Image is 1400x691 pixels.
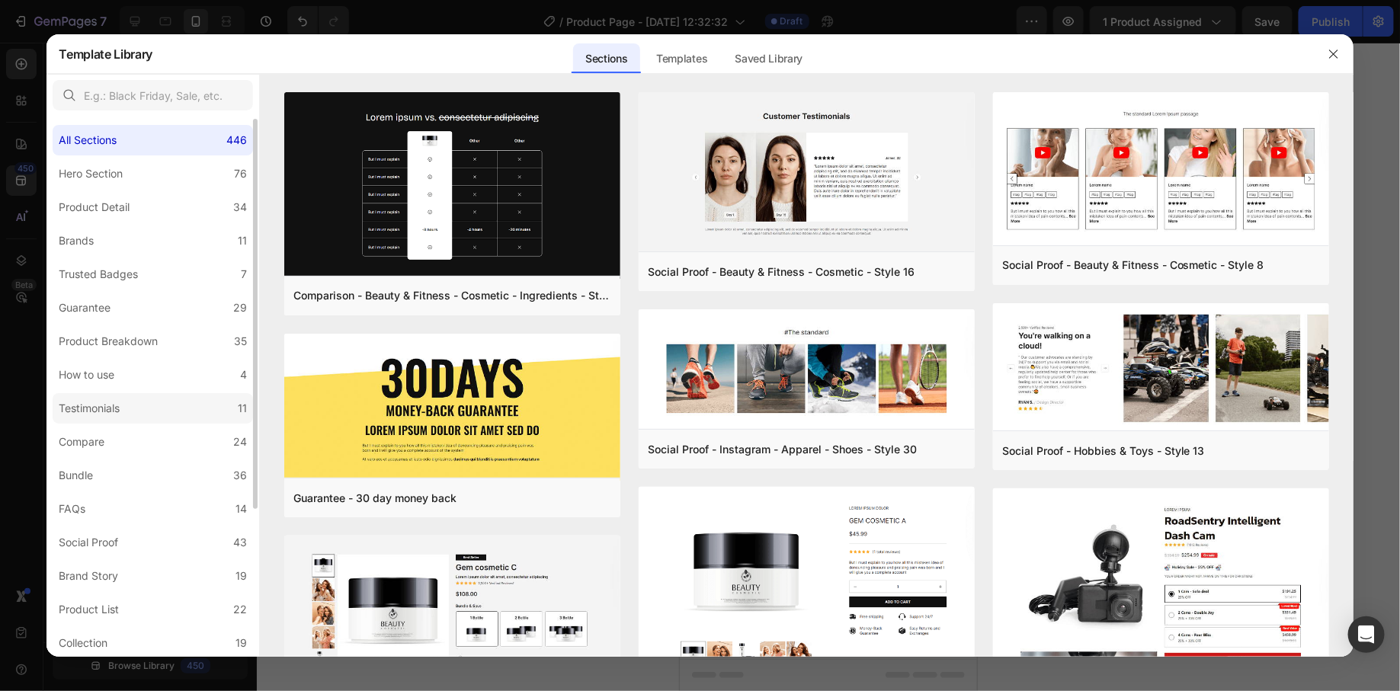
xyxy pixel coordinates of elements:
[573,43,639,74] div: Sections
[993,303,1329,433] img: sp13.png
[993,92,1329,248] img: sp8.png
[293,489,457,507] div: Guarantee - 30 day money back
[59,366,114,384] div: How to use
[59,198,130,216] div: Product Detail
[13,67,284,99] p: Subscribe to our newsletter [DATE] and get exclusive offers every month.
[722,43,815,74] div: Saved Library
[238,232,247,250] div: 11
[59,634,107,652] div: Collection
[59,131,117,149] div: All Sections
[639,309,975,432] img: sp30.png
[293,286,611,305] div: Comparison - Beauty & Fitness - Cosmetic - Ingredients - Style 19
[59,466,93,485] div: Bundle
[233,466,247,485] div: 36
[234,165,247,183] div: 76
[648,440,917,459] div: Social Proof - Instagram - Apparel - Shoes - Style 30
[1348,616,1385,653] div: Open Intercom Messenger
[1002,442,1205,460] div: Social Proof - Hobbies & Toys - Style 13
[59,399,120,417] div: Testimonials
[233,299,247,317] div: 29
[235,567,247,585] div: 19
[238,399,247,417] div: 11
[59,232,94,250] div: Brands
[59,299,111,317] div: Guarantee
[644,43,719,74] div: Templates
[639,92,975,254] img: sp16.png
[103,382,195,398] div: Choose templates
[233,600,247,619] div: 22
[648,263,915,281] div: Social Proof - Beauty & Fitness - Cosmetic - Style 16
[59,433,104,451] div: Compare
[59,600,119,619] div: Product List
[95,401,200,414] span: inspired by CRO experts
[59,265,138,283] div: Trusted Badges
[233,198,247,216] div: 34
[284,92,620,278] img: c19.png
[13,347,85,363] span: Add section
[240,366,247,384] div: 4
[91,504,204,518] span: then drag & drop elements
[107,453,188,466] span: from URL or image
[226,131,247,149] div: 446
[1002,256,1264,274] div: Social Proof - Beauty & Fitness - Cosmetic - Style 8
[59,567,118,585] div: Brand Story
[11,18,171,53] input: Your Email
[11,125,141,278] img: Alt Image
[59,500,85,518] div: FAQs
[53,80,253,110] input: E.g.: Black Friday, Sale, etc.
[102,485,195,501] div: Add blank section
[59,533,118,552] div: Social Proof
[235,634,247,652] div: 19
[109,433,189,449] div: Generate layout
[59,34,152,74] h2: Template Library
[241,265,247,283] div: 7
[233,433,247,451] div: 24
[234,332,247,350] div: 35
[233,533,247,552] div: 43
[235,500,247,518] div: 14
[284,334,620,481] img: g30.png
[59,332,158,350] div: Product Breakdown
[59,165,123,183] div: Hero Section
